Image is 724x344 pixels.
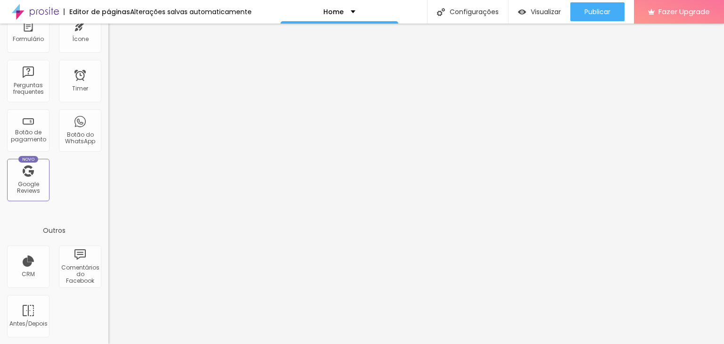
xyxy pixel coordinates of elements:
span: Fazer Upgrade [658,8,710,16]
div: Botão de pagamento [9,129,47,143]
div: Perguntas frequentes [9,82,47,96]
p: Home [323,8,344,15]
div: Alterações salvas automaticamente [130,8,252,15]
img: Icone [437,8,445,16]
div: Formulário [13,36,44,42]
div: CRM [22,271,35,278]
button: Publicar [570,2,625,21]
div: Timer [72,85,88,92]
div: Ícone [72,36,89,42]
span: Publicar [584,8,610,16]
div: Botão do WhatsApp [61,131,99,145]
div: Antes/Depois [9,320,47,327]
button: Visualizar [509,2,570,21]
img: view-1.svg [518,8,526,16]
div: Comentários do Facebook [61,264,99,285]
div: Google Reviews [9,181,47,195]
div: Editor de páginas [64,8,130,15]
span: Visualizar [531,8,561,16]
div: Novo [18,156,39,163]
